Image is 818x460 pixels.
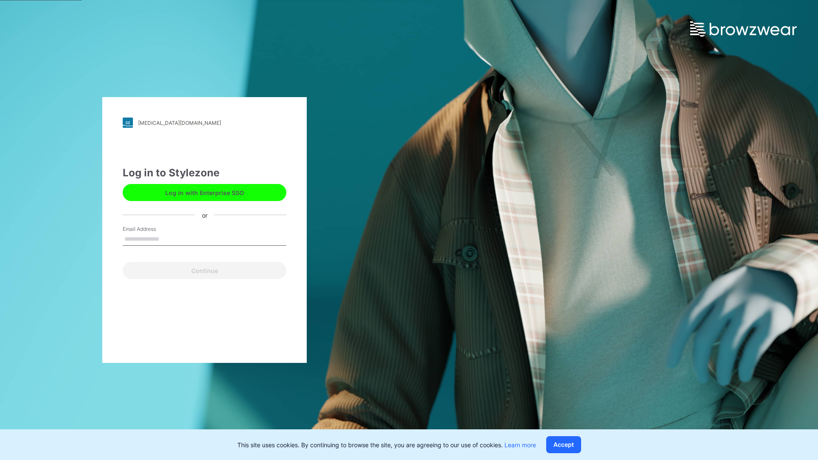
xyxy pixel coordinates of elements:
[123,165,286,181] div: Log in to Stylezone
[690,21,797,37] img: browzwear-logo.e42bd6dac1945053ebaf764b6aa21510.svg
[123,225,182,233] label: Email Address
[195,210,214,219] div: or
[504,441,536,448] a: Learn more
[546,436,581,453] button: Accept
[123,184,286,201] button: Log in with Enterprise SSO
[138,120,221,126] div: [MEDICAL_DATA][DOMAIN_NAME]
[237,440,536,449] p: This site uses cookies. By continuing to browse the site, you are agreeing to our use of cookies.
[123,118,133,128] img: stylezone-logo.562084cfcfab977791bfbf7441f1a819.svg
[123,118,286,128] a: [MEDICAL_DATA][DOMAIN_NAME]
